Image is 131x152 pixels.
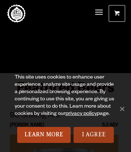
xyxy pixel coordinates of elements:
[95,5,103,20] a: Menu
[15,74,116,127] div: This site uses cookies to enhance user experience, analyze site usage and provide a personalized ...
[65,111,97,117] a: privacy policy
[74,127,114,143] a: I Agree
[118,105,126,112] span: No
[7,4,26,23] a: Odell Home
[17,127,71,143] a: Learn More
